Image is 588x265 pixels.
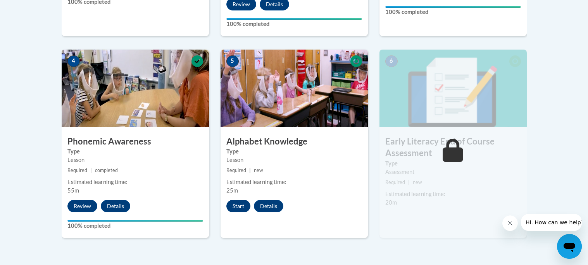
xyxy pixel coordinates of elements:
[226,156,362,164] div: Lesson
[226,187,238,194] span: 25m
[385,159,521,168] label: Type
[385,6,521,8] div: Your progress
[385,168,521,176] div: Assessment
[226,18,362,20] div: Your progress
[67,147,203,156] label: Type
[90,167,92,173] span: |
[226,200,250,212] button: Start
[379,136,527,160] h3: Early Literacy End of Course Assessment
[67,222,203,230] label: 100% completed
[226,147,362,156] label: Type
[385,190,521,198] div: Estimated learning time:
[379,50,527,127] img: Course Image
[95,167,118,173] span: completed
[385,199,397,206] span: 20m
[67,167,87,173] span: Required
[557,234,582,259] iframe: Button to launch messaging window
[385,8,521,16] label: 100% completed
[226,178,362,186] div: Estimated learning time:
[408,179,410,185] span: |
[521,214,582,231] iframe: Message from company
[254,200,283,212] button: Details
[5,5,63,12] span: Hi. How can we help?
[385,179,405,185] span: Required
[101,200,130,212] button: Details
[67,55,80,67] span: 4
[221,50,368,127] img: Course Image
[62,50,209,127] img: Course Image
[67,156,203,164] div: Lesson
[254,167,263,173] span: new
[221,136,368,148] h3: Alphabet Knowledge
[67,178,203,186] div: Estimated learning time:
[413,179,422,185] span: new
[385,55,398,67] span: 6
[67,187,79,194] span: 55m
[249,167,251,173] span: |
[502,215,518,231] iframe: Close message
[67,220,203,222] div: Your progress
[226,167,246,173] span: Required
[226,55,239,67] span: 5
[67,200,97,212] button: Review
[62,136,209,148] h3: Phonemic Awareness
[226,20,362,28] label: 100% completed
